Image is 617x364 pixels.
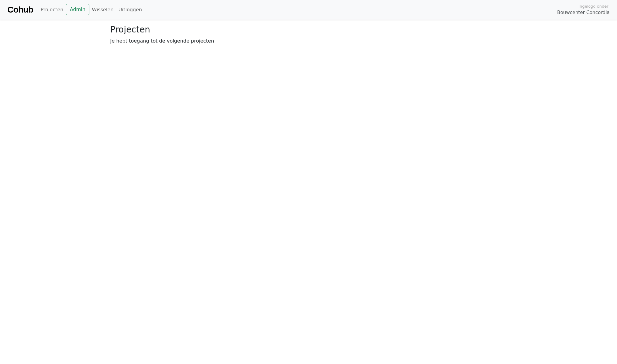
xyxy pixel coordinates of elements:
a: Uitloggen [116,4,144,16]
a: Admin [66,4,89,15]
a: Wisselen [89,4,116,16]
p: Je hebt toegang tot de volgende projecten [110,37,507,45]
h3: Projecten [110,24,507,35]
a: Cohub [7,2,33,17]
span: Ingelogd onder: [578,3,610,9]
span: Bouwcenter Concordia [557,9,610,16]
a: Projecten [38,4,66,16]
